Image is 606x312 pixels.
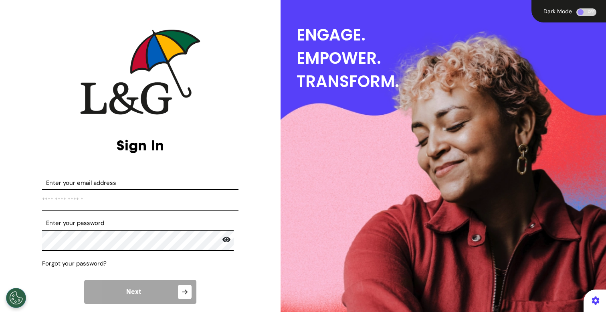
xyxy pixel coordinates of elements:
[84,280,196,304] button: Next
[297,23,606,47] div: ENGAGE.
[297,47,606,70] div: EMPOWER.
[297,70,606,93] div: TRANSFORM.
[42,137,238,154] h2: Sign In
[80,29,200,115] img: company logo
[42,259,107,267] span: Forgot your password?
[6,288,26,308] button: Open Preferences
[126,289,141,295] span: Next
[541,8,574,14] div: Dark Mode
[576,8,596,16] div: OFF
[42,178,238,188] label: Enter your email address
[42,219,238,228] label: Enter your password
